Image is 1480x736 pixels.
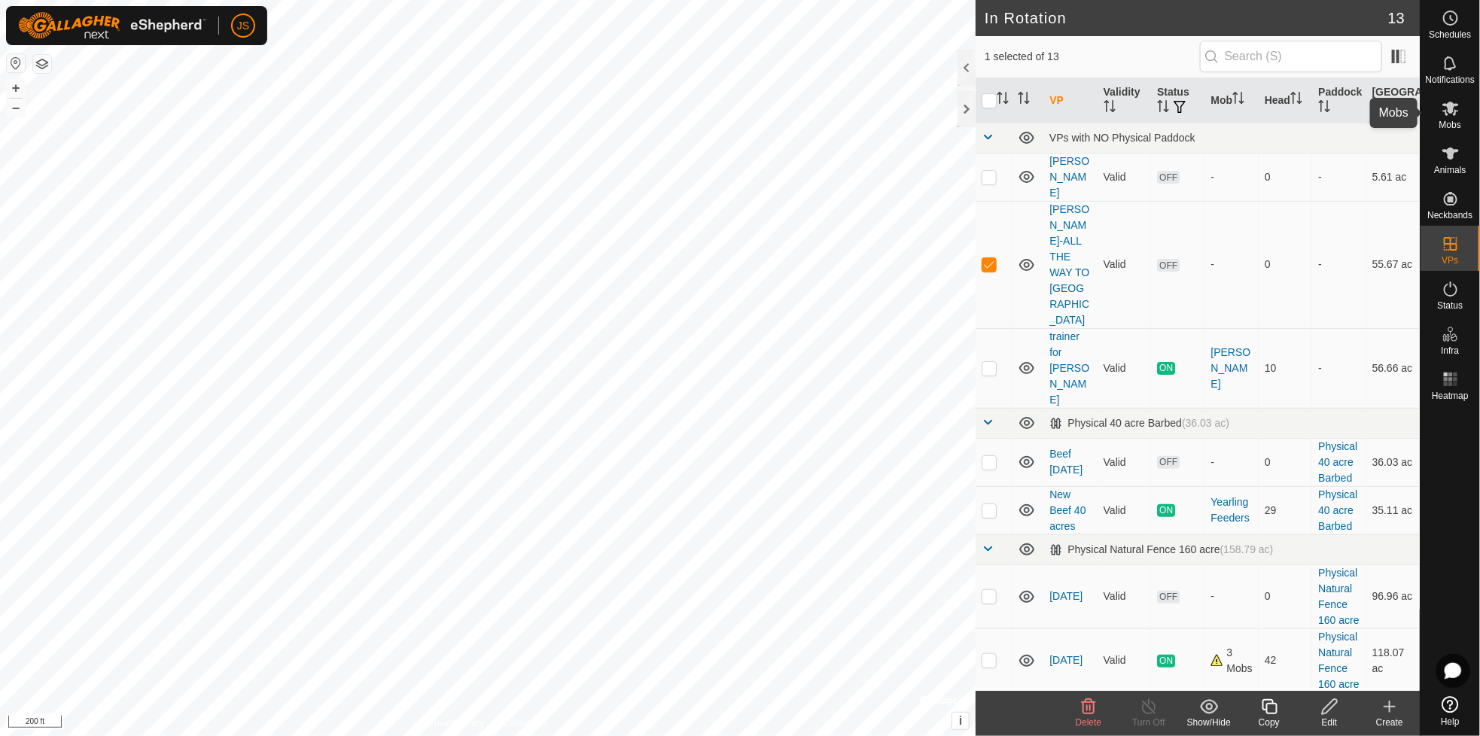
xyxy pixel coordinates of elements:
a: Contact Us [503,716,547,730]
a: Physical 40 acre Barbed [1318,440,1357,484]
span: (36.03 ac) [1182,417,1229,429]
button: Map Layers [33,55,51,73]
td: Valid [1098,153,1151,201]
th: Status [1151,78,1204,123]
span: OFF [1157,171,1180,184]
span: Infra [1441,346,1459,355]
div: 3 Mobs [1210,645,1252,677]
a: trainer for [PERSON_NAME] [1049,330,1089,406]
span: Neckbands [1427,211,1472,220]
a: Physical 40 acre Barbed [1318,488,1357,532]
p-sorticon: Activate to sort [1318,102,1330,114]
a: Help [1421,690,1480,732]
span: Schedules [1429,30,1471,39]
input: Search (S) [1200,41,1382,72]
p-sorticon: Activate to sort [1396,102,1408,114]
span: ON [1157,362,1175,375]
div: [PERSON_NAME] [1210,345,1252,392]
td: Valid [1098,438,1151,486]
p-sorticon: Activate to sort [1018,94,1030,106]
td: 36.03 ac [1366,438,1420,486]
th: Validity [1098,78,1151,123]
td: 56.66 ac [1366,328,1420,408]
span: JS [237,18,249,34]
img: Gallagher Logo [18,12,206,39]
span: Help [1441,717,1460,726]
td: - [1312,201,1366,328]
span: 1 selected of 13 [985,49,1199,65]
p-sorticon: Activate to sort [1290,94,1302,106]
div: - [1210,588,1252,604]
td: Valid [1098,328,1151,408]
a: Physical Natural Fence 160 acre [1318,631,1359,690]
td: 10 [1259,328,1312,408]
div: Show/Hide [1179,716,1239,729]
a: Privacy Policy [428,716,485,730]
div: Edit [1299,716,1360,729]
a: Beef [DATE] [1049,448,1083,476]
button: – [7,99,25,117]
th: [GEOGRAPHIC_DATA] Area [1366,78,1420,123]
div: Turn Off [1119,716,1179,729]
th: VP [1043,78,1097,123]
span: Animals [1434,166,1466,175]
p-sorticon: Activate to sort [1104,102,1116,114]
td: Valid [1098,486,1151,534]
button: + [7,79,25,97]
div: - [1210,455,1252,470]
div: Physical 40 acre Barbed [1049,417,1229,430]
td: - [1312,328,1366,408]
span: Status [1437,301,1463,310]
td: Valid [1098,628,1151,692]
span: (158.79 ac) [1220,543,1274,555]
td: Valid [1098,201,1151,328]
a: New Beef 40 acres [1049,488,1086,532]
p-sorticon: Activate to sort [1232,94,1244,106]
td: 35.11 ac [1366,486,1420,534]
td: 96.96 ac [1366,564,1420,628]
td: 55.67 ac [1366,201,1420,328]
td: 29 [1259,486,1312,534]
span: Delete [1076,717,1102,728]
span: 13 [1388,7,1405,29]
span: Notifications [1426,75,1475,84]
div: Yearling Feeders [1210,494,1252,526]
a: [DATE] [1049,654,1083,666]
span: OFF [1157,591,1180,604]
th: Paddock [1312,78,1366,123]
td: 0 [1259,153,1312,201]
a: [PERSON_NAME] [1049,155,1089,199]
p-sorticon: Activate to sort [1157,102,1169,114]
td: 0 [1259,438,1312,486]
p-sorticon: Activate to sort [997,94,1009,106]
span: Heatmap [1432,391,1469,400]
th: Head [1259,78,1312,123]
span: VPs [1442,256,1458,265]
span: ON [1157,504,1175,517]
td: 42 [1259,628,1312,692]
div: Physical Natural Fence 160 acre [1049,543,1273,556]
td: - [1312,153,1366,201]
span: OFF [1157,456,1180,469]
span: i [959,714,962,727]
td: 0 [1259,201,1312,328]
button: i [952,713,969,729]
div: Create [1360,716,1420,729]
td: Valid [1098,564,1151,628]
a: [PERSON_NAME]-ALL THE WAY TO [GEOGRAPHIC_DATA] [1049,203,1089,326]
td: 118.07 ac [1366,628,1420,692]
span: ON [1157,655,1175,668]
th: Mob [1204,78,1258,123]
h2: In Rotation [985,9,1388,27]
td: 5.61 ac [1366,153,1420,201]
button: Reset Map [7,54,25,72]
div: - [1210,257,1252,272]
div: Copy [1239,716,1299,729]
a: Physical Natural Fence 160 acre [1318,567,1359,626]
div: - [1210,169,1252,185]
a: [DATE] [1049,590,1083,602]
div: VPs with NO Physical Paddock [1049,132,1414,144]
td: 0 [1259,564,1312,628]
span: OFF [1157,259,1180,272]
span: Mobs [1439,120,1461,129]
